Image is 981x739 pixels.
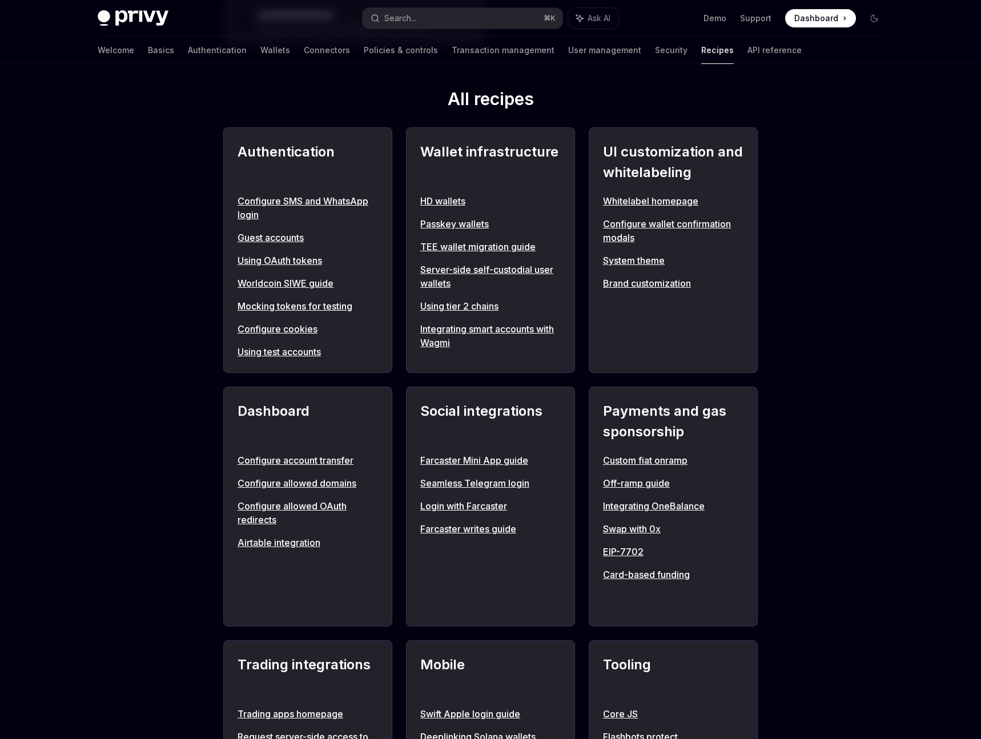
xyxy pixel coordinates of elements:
[420,654,561,696] h2: Mobile
[603,654,743,696] h2: Tooling
[420,707,561,721] a: Swift Apple login guide
[603,217,743,244] a: Configure wallet confirmation modals
[420,401,561,442] h2: Social integrations
[420,453,561,467] a: Farcaster Mini App guide
[304,37,350,64] a: Connectors
[238,142,378,183] h2: Authentication
[420,217,561,231] a: Passkey wallets
[238,707,378,721] a: Trading apps homepage
[785,9,856,27] a: Dashboard
[603,476,743,490] a: Off-ramp guide
[420,499,561,513] a: Login with Farcaster
[420,522,561,536] a: Farcaster writes guide
[544,14,556,23] span: ⌘ K
[238,453,378,467] a: Configure account transfer
[188,37,247,64] a: Authentication
[238,401,378,442] h2: Dashboard
[603,568,743,581] a: Card-based funding
[794,13,838,24] span: Dashboard
[703,13,726,24] a: Demo
[223,89,758,114] h2: All recipes
[238,231,378,244] a: Guest accounts
[603,522,743,536] a: Swap with 0x
[238,345,378,359] a: Using test accounts
[238,254,378,267] a: Using OAuth tokens
[260,37,290,64] a: Wallets
[603,401,743,442] h2: Payments and gas sponsorship
[603,142,743,183] h2: UI customization and whitelabeling
[420,476,561,490] a: Seamless Telegram login
[603,499,743,513] a: Integrating OneBalance
[603,545,743,559] a: EIP-7702
[238,194,378,222] a: Configure SMS and WhatsApp login
[603,276,743,290] a: Brand customization
[655,37,687,64] a: Security
[98,37,134,64] a: Welcome
[603,194,743,208] a: Whitelabel homepage
[865,9,883,27] button: Toggle dark mode
[747,37,802,64] a: API reference
[603,453,743,467] a: Custom fiat onramp
[238,476,378,490] a: Configure allowed domains
[420,142,561,183] h2: Wallet infrastructure
[740,13,771,24] a: Support
[701,37,734,64] a: Recipes
[384,11,416,25] div: Search...
[238,654,378,696] h2: Trading integrations
[603,254,743,267] a: System theme
[238,536,378,549] a: Airtable integration
[568,8,618,29] button: Ask AI
[420,240,561,254] a: TEE wallet migration guide
[420,194,561,208] a: HD wallets
[148,37,174,64] a: Basics
[238,276,378,290] a: Worldcoin SIWE guide
[420,322,561,350] a: Integrating smart accounts with Wagmi
[420,299,561,313] a: Using tier 2 chains
[238,322,378,336] a: Configure cookies
[588,13,610,24] span: Ask AI
[364,37,438,64] a: Policies & controls
[603,707,743,721] a: Core JS
[238,299,378,313] a: Mocking tokens for testing
[238,499,378,527] a: Configure allowed OAuth redirects
[568,37,641,64] a: User management
[98,10,168,26] img: dark logo
[452,37,554,64] a: Transaction management
[363,8,562,29] button: Search...⌘K
[420,263,561,290] a: Server-side self-custodial user wallets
